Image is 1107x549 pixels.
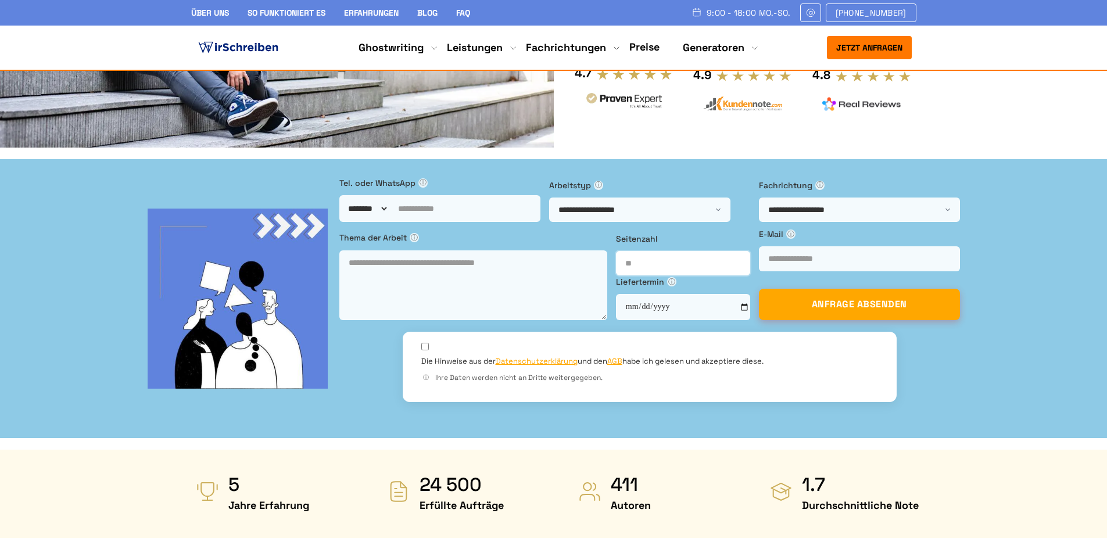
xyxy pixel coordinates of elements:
[812,66,830,84] div: 4.8
[815,181,825,190] span: ⓘ
[802,496,919,515] span: Durchschnittliche Note
[716,70,792,82] img: stars
[629,40,660,53] a: Preise
[248,8,325,18] a: So funktioniert es
[769,480,793,503] img: Durchschnittliche Note
[683,41,744,55] a: Generatoren
[339,231,607,244] label: Thema der Arbeit
[228,473,309,496] strong: 5
[578,480,601,503] img: Autoren
[387,480,410,503] img: Erfüllte Aufträge
[344,8,399,18] a: Erfahrungen
[417,8,438,18] a: Blog
[410,233,419,242] span: ⓘ
[759,289,960,320] button: ANFRAGE ABSENDEN
[421,356,764,367] label: Die Hinweise aus der und den habe ich gelesen und akzeptiere diese.
[802,473,919,496] strong: 1.7
[607,356,622,366] a: AGB
[456,8,470,18] a: FAQ
[827,36,912,59] button: Jetzt anfragen
[822,97,901,111] img: realreviews
[611,473,651,496] strong: 411
[418,178,428,188] span: ⓘ
[196,480,219,503] img: Jahre Erfahrung
[191,8,229,18] a: Über uns
[826,3,916,22] a: [PHONE_NUMBER]
[703,96,782,112] img: kundennote
[421,372,878,383] div: Ihre Daten werden nicht an Dritte weitergegeben.
[693,66,711,84] div: 4.9
[549,179,750,192] label: Arbeitstyp
[707,8,791,17] span: 9:00 - 18:00 Mo.-So.
[575,64,592,82] div: 4.7
[585,91,664,113] img: provenexpert
[611,496,651,515] span: Autoren
[420,473,504,496] strong: 24 500
[835,70,911,83] img: stars
[596,68,672,81] img: stars
[339,177,540,189] label: Tel. oder WhatsApp
[692,8,702,17] img: Schedule
[786,229,796,239] span: ⓘ
[196,39,281,56] img: logo ghostwriter-österreich
[496,356,578,366] a: Datenschutzerklärung
[359,41,424,55] a: Ghostwriting
[421,373,431,382] span: ⓘ
[759,179,960,192] label: Fachrichtung
[228,496,309,515] span: Jahre Erfahrung
[420,496,504,515] span: Erfüllte Aufträge
[447,41,503,55] a: Leistungen
[616,232,750,245] label: Seitenzahl
[148,209,328,389] img: bg
[594,181,603,190] span: ⓘ
[836,8,907,17] span: [PHONE_NUMBER]
[667,277,676,286] span: ⓘ
[616,275,750,288] label: Liefertermin
[805,8,816,17] img: Email
[526,41,606,55] a: Fachrichtungen
[759,228,960,241] label: E-Mail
